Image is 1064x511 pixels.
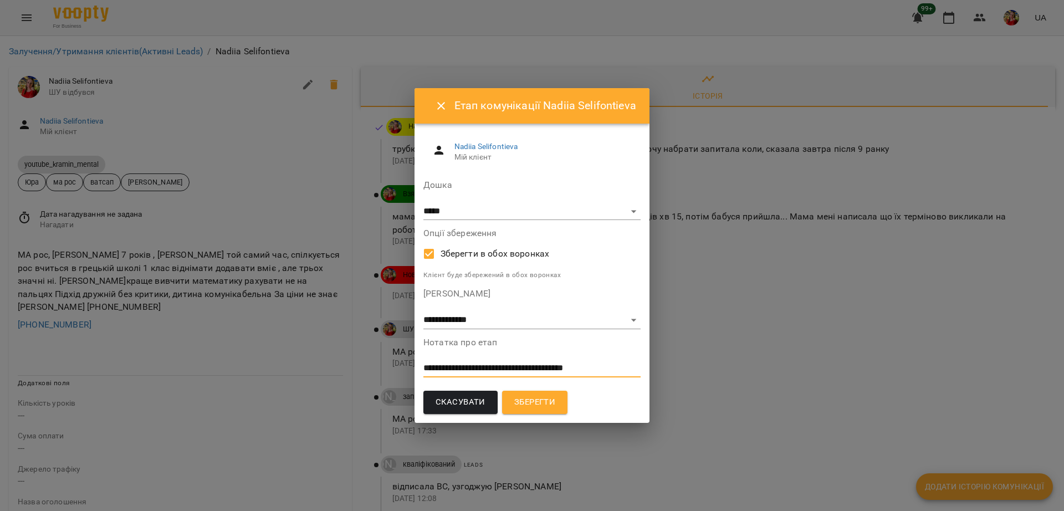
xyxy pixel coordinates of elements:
[436,395,485,410] span: Скасувати
[441,247,550,260] span: Зберегти в обох воронках
[423,289,641,298] label: [PERSON_NAME]
[454,142,518,151] a: Nadiia Selifontieva
[423,181,641,190] label: Дошка
[423,338,641,347] label: Нотатка про етап
[502,391,567,414] button: Зберегти
[423,229,641,238] label: Опції збереження
[428,93,454,119] button: Close
[423,270,641,281] p: Клієнт буде збережений в обох воронках
[423,391,498,414] button: Скасувати
[514,395,555,410] span: Зберегти
[454,152,632,163] span: Мій клієнт
[454,97,636,114] h6: Етап комунікації Nadiia Selifontieva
